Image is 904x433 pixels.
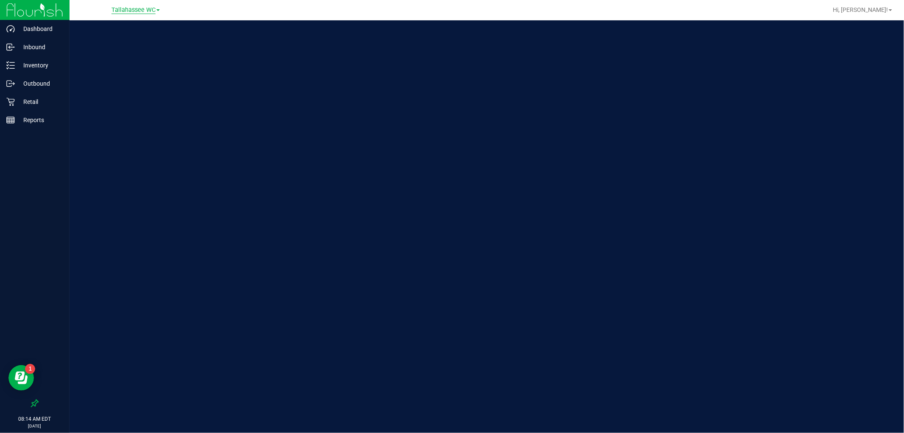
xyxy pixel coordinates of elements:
inline-svg: Outbound [6,79,15,88]
p: Inventory [15,60,66,70]
inline-svg: Dashboard [6,25,15,33]
p: [DATE] [4,423,66,429]
span: Tallahassee WC [111,6,156,14]
p: Retail [15,97,66,107]
iframe: Resource center [8,365,34,391]
span: Hi, [PERSON_NAME]! [833,6,888,13]
inline-svg: Inventory [6,61,15,70]
p: Reports [15,115,66,125]
p: Inbound [15,42,66,52]
p: Dashboard [15,24,66,34]
label: Pin the sidebar to full width on large screens [31,399,39,408]
iframe: Resource center unread badge [25,364,35,374]
p: 08:14 AM EDT [4,415,66,423]
inline-svg: Reports [6,116,15,124]
inline-svg: Retail [6,98,15,106]
p: Outbound [15,78,66,89]
inline-svg: Inbound [6,43,15,51]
